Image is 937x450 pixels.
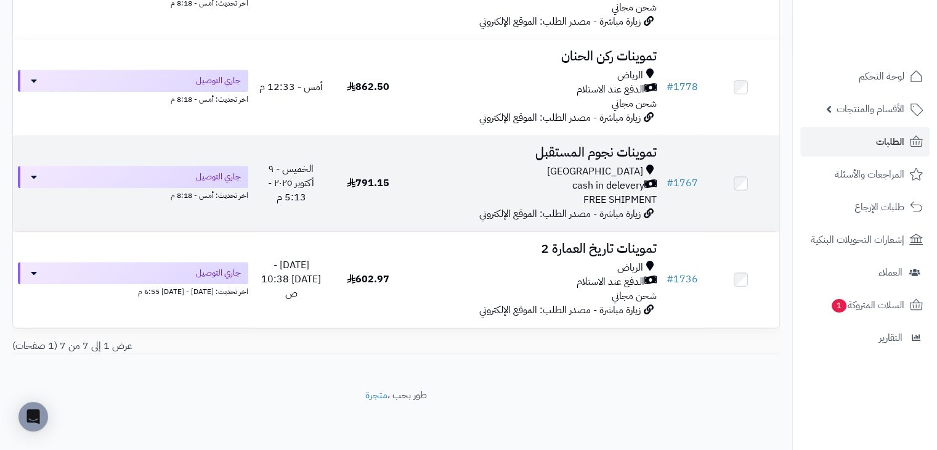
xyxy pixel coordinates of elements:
span: العملاء [878,264,903,281]
div: اخر تحديث: أمس - 8:18 م [18,92,248,105]
a: المراجعات والأسئلة [800,160,930,189]
span: أمس - 12:33 م [259,80,323,94]
span: السلات المتروكة [830,297,904,314]
img: logo-2.png [853,11,925,37]
span: # [667,80,673,94]
a: #1778 [667,80,698,94]
div: Open Intercom Messenger [18,402,48,432]
a: #1767 [667,176,698,190]
span: 1 [831,298,847,313]
span: شحن مجاني [612,96,657,111]
span: cash in delevery [572,179,644,193]
a: إشعارات التحويلات البنكية [800,225,930,255]
a: التقارير [800,323,930,353]
span: لوحة التحكم [859,68,904,85]
span: الدفع عند الاستلام [577,275,644,289]
span: زيارة مباشرة - مصدر الطلب: الموقع الإلكتروني [479,14,641,29]
span: # [667,176,673,190]
a: #1736 [667,272,698,287]
div: اخر تحديث: [DATE] - [DATE] 6:55 م [18,284,248,297]
span: [DATE] - [DATE] 10:38 ص [261,258,321,301]
span: جاري التوصيل [196,171,241,183]
a: العملاء [800,258,930,287]
span: الدفع عند الاستلام [577,83,644,97]
span: المراجعات والأسئلة [835,166,904,183]
span: الطلبات [876,133,904,150]
span: التقارير [879,329,903,346]
span: 791.15 [347,176,389,190]
div: اخر تحديث: أمس - 8:18 م [18,188,248,201]
h3: تموينات ركن الحنان [411,49,656,63]
span: زيارة مباشرة - مصدر الطلب: الموقع الإلكتروني [479,303,641,317]
span: 862.50 [347,80,389,94]
a: السلات المتروكة1 [800,290,930,320]
h3: تموينات تاريخ العمارة 2 [411,242,656,256]
span: طلبات الإرجاع [854,198,904,216]
span: الرياض [617,261,643,275]
span: الخميس - ٩ أكتوبر ٢٠٢٥ - 5:13 م [268,162,314,205]
span: زيارة مباشرة - مصدر الطلب: الموقع الإلكتروني [479,207,641,221]
div: عرض 1 إلى 7 من 7 (1 صفحات) [3,339,396,353]
span: الرياض [617,68,643,83]
span: شحن مجاني [612,288,657,303]
span: جاري التوصيل [196,267,241,279]
span: 602.97 [347,272,389,287]
a: طلبات الإرجاع [800,192,930,222]
span: FREE SHIPMENT [583,192,657,207]
span: [GEOGRAPHIC_DATA] [547,165,643,179]
h3: تموينات نجوم المستقبل [411,145,656,160]
span: # [667,272,673,287]
a: الطلبات [800,127,930,157]
span: زيارة مباشرة - مصدر الطلب: الموقع الإلكتروني [479,110,641,125]
span: الأقسام والمنتجات [837,100,904,118]
span: إشعارات التحويلات البنكية [811,231,904,248]
span: جاري التوصيل [196,75,241,87]
a: متجرة [365,388,387,403]
a: لوحة التحكم [800,62,930,91]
